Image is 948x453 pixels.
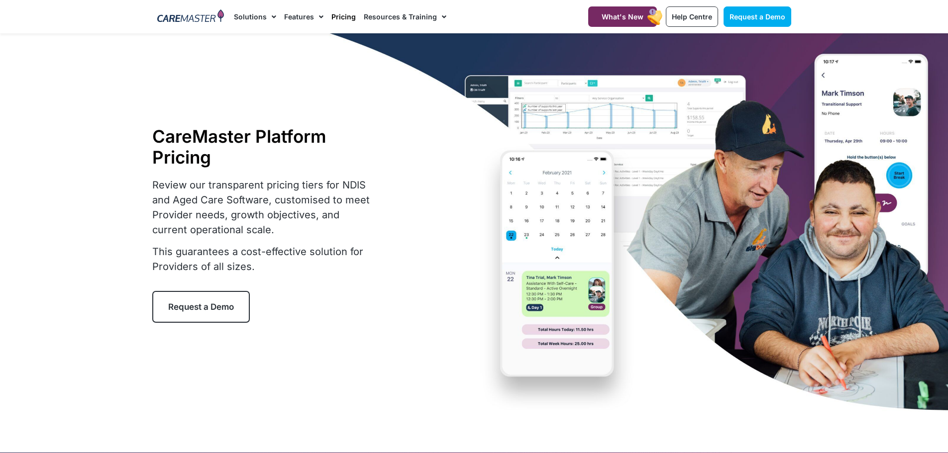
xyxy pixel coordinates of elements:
[666,6,718,27] a: Help Centre
[152,178,376,237] p: Review our transparent pricing tiers for NDIS and Aged Care Software, customised to meet Provider...
[588,6,657,27] a: What's New
[672,12,712,21] span: Help Centre
[152,244,376,274] p: This guarantees a cost-effective solution for Providers of all sizes.
[152,291,250,323] a: Request a Demo
[152,126,376,168] h1: CareMaster Platform Pricing
[602,12,643,21] span: What's New
[730,12,785,21] span: Request a Demo
[157,9,224,24] img: CareMaster Logo
[168,302,234,312] span: Request a Demo
[724,6,791,27] a: Request a Demo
